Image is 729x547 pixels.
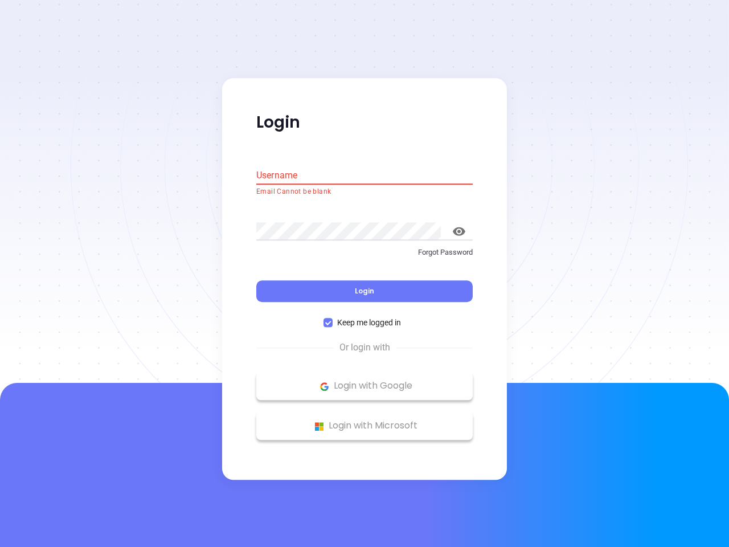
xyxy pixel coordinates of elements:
img: Google Logo [317,379,331,394]
button: toggle password visibility [445,218,473,245]
a: Forgot Password [256,247,473,267]
button: Login [256,281,473,303]
img: Microsoft Logo [312,419,326,434]
p: Login with Microsoft [262,418,467,435]
span: Keep me logged in [333,317,406,329]
button: Microsoft Logo Login with Microsoft [256,412,473,440]
p: Login with Google [262,378,467,395]
p: Login [256,112,473,133]
span: Or login with [334,341,396,355]
button: Google Logo Login with Google [256,372,473,401]
span: Login [355,287,374,296]
p: Forgot Password [256,247,473,258]
p: Email Cannot be blank [256,186,473,198]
